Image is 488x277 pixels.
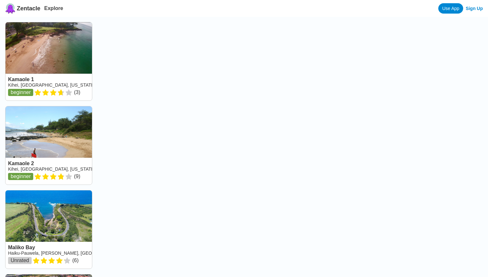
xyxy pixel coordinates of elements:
[466,6,483,11] a: Sign Up
[8,82,95,88] a: Kihei, [GEOGRAPHIC_DATA], [US_STATE]
[438,3,463,14] a: Use App
[8,166,95,172] a: Kihei, [GEOGRAPHIC_DATA], [US_STATE]
[5,3,40,14] a: Zentacle logoZentacle
[8,250,128,256] a: Haiku-Pauwela, [PERSON_NAME], [GEOGRAPHIC_DATA]
[44,5,63,11] a: Explore
[5,3,15,14] img: Zentacle logo
[17,5,40,12] span: Zentacle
